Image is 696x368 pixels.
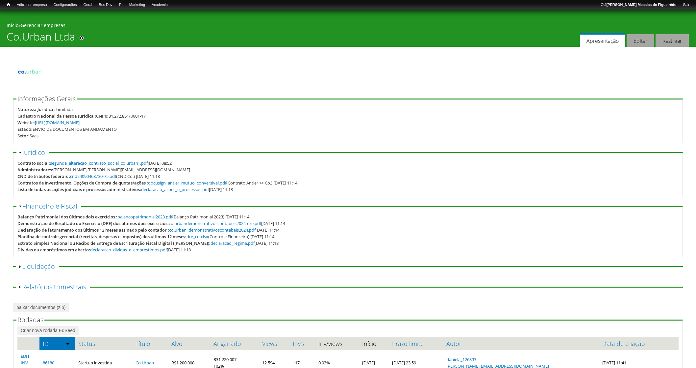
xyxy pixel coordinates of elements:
span: [DATE] 11:14 [169,227,280,233]
a: Gerenciar empresas [21,22,65,28]
a: Início [3,2,13,8]
span: Informações Gerais [17,94,76,103]
a: Criar nova rodada EqSeed [17,326,79,335]
a: Financeiro e Fiscal [22,202,77,211]
a: declaracao_regime.pdf [211,240,255,246]
div: Limitada [56,106,73,113]
a: Liquidação [22,262,55,271]
a: co.urbandemonstrativoscontabeis2024-dre.pdf [169,220,261,226]
div: Extrato Simples Nacional ou Recibo de Entrega de Escrituração Fiscal Digital ([PERSON_NAME]): [17,240,211,246]
span: [DATE] 23:59 [392,360,416,366]
a: Geral [80,2,95,8]
div: Saas [30,132,38,139]
span: (Contrato Antler <> Co.) [DATE] 11:14 [148,180,297,186]
span: [DATE] 11:18 [90,247,191,253]
a: declaracao_dividas_e_emprestimos.pdf [90,247,167,253]
a: Alvo [171,340,207,347]
div: 31.272.851/0001-17 [109,113,146,119]
div: Natureza Jurídica : [17,106,56,113]
a: Co.Urban [136,360,154,366]
a: RI [116,2,126,8]
a: Data de criação [602,340,666,347]
div: Website: [17,119,35,126]
a: Views [262,340,286,347]
a: ID [43,340,72,347]
span: [DATE] 11:18 [211,240,279,246]
span: [DATE] 11:18 [141,186,233,192]
div: Estado: [17,126,33,132]
div: Planilha de controle gerencial (receitas, despesas e impostos) dos últimos 12 meses: [17,233,186,240]
a: EDIT [21,353,30,359]
div: Dívidas ou empréstimos em aberto: [17,246,90,253]
div: Contratos de Investimento, Opções de Compra de quotas/ações : [17,180,148,186]
a: Status [78,340,129,347]
span: [DATE] 08:52 [50,160,172,166]
span: (Balanço Patrimonial 2023) [DATE] 11:14 [117,214,249,220]
a: declaracao_acoes_e_processos.pdf [141,186,209,192]
div: Administradores: [17,166,53,173]
a: Autor [446,340,595,347]
span: Rodadas [17,315,43,324]
div: [PERSON_NAME];[PERSON_NAME][EMAIL_ADDRESS][DOMAIN_NAME] [53,166,190,173]
a: Prazo limite [392,340,440,347]
img: ordem crescente [66,341,70,346]
a: dre_co.xlsx [186,234,208,240]
a: Configurações [50,2,80,8]
strong: [PERSON_NAME] Messias de Figueirêdo [606,3,676,7]
span: [DATE] 11:14 [169,220,285,226]
span: [DATE] [362,360,375,366]
div: Declaração de faturamento dos últimos 12 meses assinado pelo contador : [17,227,169,233]
a: Inv's [293,340,312,347]
th: Inv/views [315,337,359,350]
div: Balanço Patrimonial dos últimos dois exercícios : [17,213,117,220]
a: daniela_126393 [446,356,476,362]
a: Início [7,22,18,28]
a: Jurídico [22,148,45,157]
div: Demonstração de Resultado do Exercício (DRE) dos últimos dois exercícios: [17,220,169,227]
a: docusign_antler_mutuo_conversivel.pdf [148,180,226,186]
a: INV [21,360,28,366]
a: Rastrear [656,34,689,47]
a: Bus Dev [95,2,116,8]
h1: Co.Urban Ltda [7,30,75,47]
a: Angariado [213,340,256,347]
a: Título [136,340,164,347]
span: (Controle Financeiro) [DATE] 11:14 [186,234,274,240]
a: cnd24090468730-75.pdf [70,173,116,179]
a: Editar [627,34,654,47]
div: CND de tributos federais : [17,173,70,180]
div: » [7,22,689,30]
span: Início [7,2,10,7]
div: Setor: [17,132,30,139]
div: Lista de todas as ações judiciais e processos administrativos: [17,186,141,193]
a: Olá[PERSON_NAME] Messias de Figueirêdo [597,2,680,8]
a: Academia [148,2,171,8]
a: Adicionar empresa [13,2,50,8]
a: Marketing [126,2,148,8]
div: ENVIO DE DOCUMENTOS EM ANDAMENTO [33,126,117,132]
a: co.urban_demonstrativoscontabeis2024.pdf [169,227,256,233]
a: 86180 [43,360,54,366]
a: baixar documentos (zip) [13,303,69,312]
span: (CND Co.) [DATE] 11:18 [70,173,160,179]
div: Contrato social: [17,160,50,166]
th: Início [359,337,389,350]
a: Apresentação [580,33,625,47]
a: [URL][DOMAIN_NAME] [35,120,80,126]
a: segunda_alteracao_contrato_social_co.urban_.pdf [50,160,148,166]
a: balancopatrimonial2023.pdf [117,214,172,220]
div: Cadastro Nacional da Pessoa Jurídica (CNPJ): [17,113,109,119]
a: Relatórios trimestrais [22,282,86,291]
a: Sair [680,2,693,8]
